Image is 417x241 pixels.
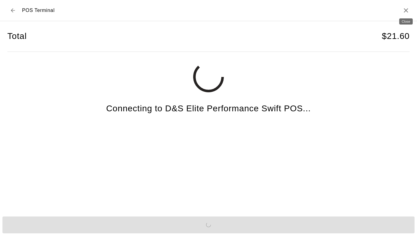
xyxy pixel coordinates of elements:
[399,18,413,25] div: Close
[402,7,410,14] button: Close
[106,103,311,114] h4: Connecting to D&S Elite Performance Swift POS...
[7,5,55,16] div: POS Terminal
[382,31,410,42] h4: $ 21.60
[7,31,27,42] h4: Total
[7,5,18,16] button: Back to checkout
